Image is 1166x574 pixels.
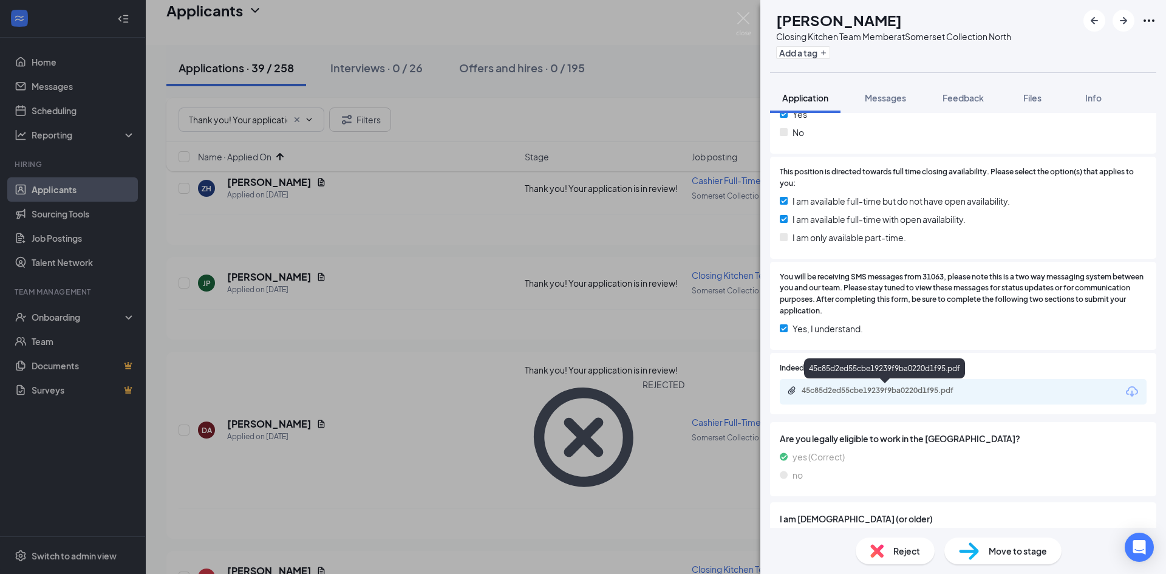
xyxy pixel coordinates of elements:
[1142,13,1156,28] svg: Ellipses
[1085,92,1102,103] span: Info
[943,92,984,103] span: Feedback
[776,10,902,30] h1: [PERSON_NAME]
[804,358,965,378] div: 45c85d2ed55cbe19239f9ba0220d1f95.pdf
[893,544,920,558] span: Reject
[780,272,1147,317] span: You will be receiving SMS messages from 31063, please note this is a two way messaging system bet...
[780,512,1147,525] span: I am [DEMOGRAPHIC_DATA] (or older)
[793,194,1010,208] span: I am available full-time but do not have open availability.
[787,386,984,397] a: Paperclip45c85d2ed55cbe19239f9ba0220d1f95.pdf
[820,49,827,56] svg: Plus
[793,450,845,463] span: yes (Correct)
[1125,533,1154,562] div: Open Intercom Messenger
[793,322,863,335] span: Yes, I understand.
[802,386,972,395] div: 45c85d2ed55cbe19239f9ba0220d1f95.pdf
[1113,10,1134,32] button: ArrowRight
[793,231,906,244] span: I am only available part-time.
[989,544,1047,558] span: Move to stage
[787,386,797,395] svg: Paperclip
[780,166,1147,190] span: This position is directed towards full time closing availability. Please select the option(s) tha...
[793,126,804,139] span: No
[793,468,803,482] span: no
[793,213,966,226] span: I am available full-time with open availability.
[782,92,828,103] span: Application
[1083,10,1105,32] button: ArrowLeftNew
[780,432,1147,445] span: Are you legally eligible to work in the [GEOGRAPHIC_DATA]?
[780,363,833,374] span: Indeed Resume
[776,46,830,59] button: PlusAdd a tag
[865,92,906,103] span: Messages
[1125,384,1139,399] svg: Download
[1087,13,1102,28] svg: ArrowLeftNew
[793,108,807,121] span: Yes
[776,30,1011,43] div: Closing Kitchen Team Member at Somerset Collection North
[1116,13,1131,28] svg: ArrowRight
[1023,92,1042,103] span: Files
